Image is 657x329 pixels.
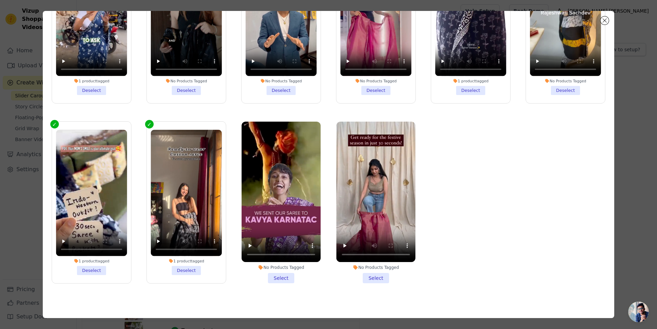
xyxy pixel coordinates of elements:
div: 1 product tagged [56,258,127,263]
div: 1 product tagged [435,79,506,83]
div: No Products Tagged [336,265,415,270]
div: No Products Tagged [242,265,321,270]
div: 1 product tagged [151,258,222,263]
div: No Products Tagged [245,79,317,83]
div: 1 product tagged [56,79,127,83]
div: Open chat [628,302,649,322]
div: No Products Tagged [340,79,412,83]
div: No Products Tagged [151,79,222,83]
div: No Products Tagged [530,79,601,83]
button: Close modal [601,16,609,25]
